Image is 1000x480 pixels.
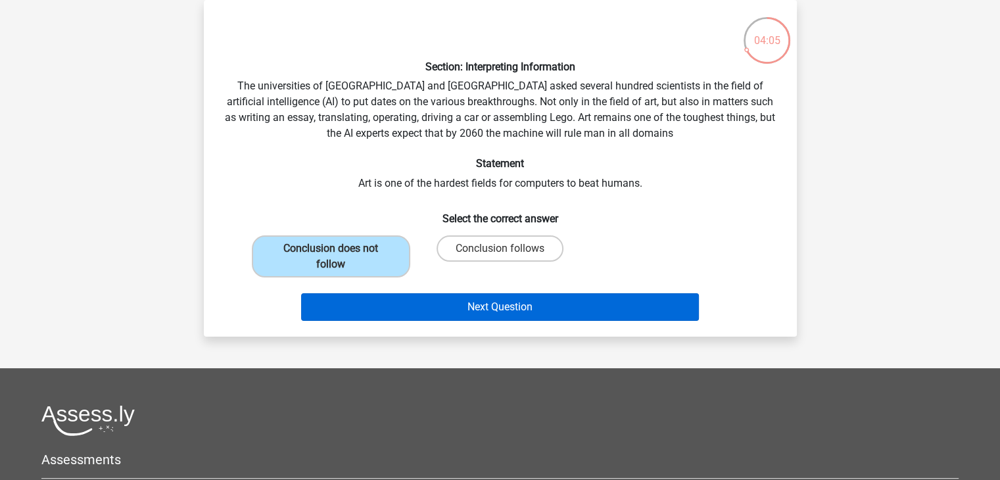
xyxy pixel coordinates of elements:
button: Next Question [301,293,699,321]
img: Assessly logo [41,405,135,436]
div: The universities of [GEOGRAPHIC_DATA] and [GEOGRAPHIC_DATA] asked several hundred scientists in t... [209,11,792,326]
div: 04:05 [742,16,792,49]
label: Conclusion does not follow [252,235,410,277]
h6: Section: Interpreting Information [225,60,776,73]
label: Conclusion follows [437,235,563,262]
h6: Statement [225,157,776,170]
h6: Select the correct answer [225,202,776,225]
h5: Assessments [41,452,959,468]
